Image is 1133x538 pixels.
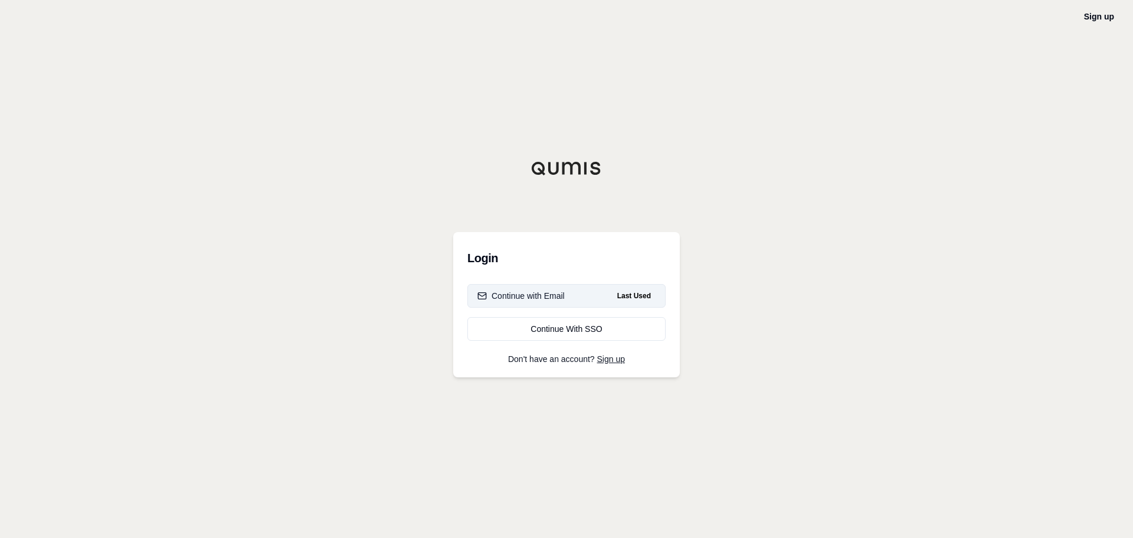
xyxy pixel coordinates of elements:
[467,355,666,363] p: Don't have an account?
[467,246,666,270] h3: Login
[467,317,666,341] a: Continue With SSO
[477,290,565,302] div: Continue with Email
[1084,12,1114,21] a: Sign up
[477,323,656,335] div: Continue With SSO
[531,161,602,175] img: Qumis
[467,284,666,308] button: Continue with EmailLast Used
[597,354,625,364] a: Sign up
[613,289,656,303] span: Last Used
